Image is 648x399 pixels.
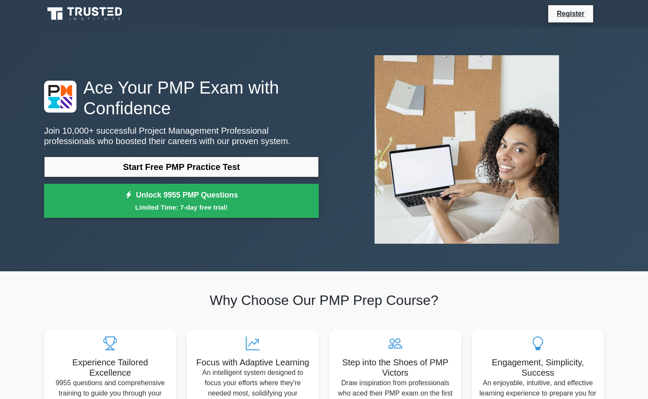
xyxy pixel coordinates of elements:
h5: Step into the Shoes of PMP Victors [336,357,454,378]
a: Register [552,8,590,19]
h5: Focus with Adaptive Learning [194,357,312,368]
a: Unlock 9955 PMP QuestionsLimited Time: 7-day free trial! [44,184,319,218]
small: Limited Time: 7-day free trial! [55,202,308,212]
h1: Ace Your PMP Exam with Confidence [44,77,319,119]
a: Start Free PMP Practice Test [44,157,319,177]
h5: Engagement, Simplicity, Success [479,357,597,378]
p: Join 10,000+ successful Project Management Professional professionals who boosted their careers w... [44,126,319,146]
h2: Why Choose Our PMP Prep Course? [44,292,604,308]
h5: Experience Tailored Excellence [51,357,169,378]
